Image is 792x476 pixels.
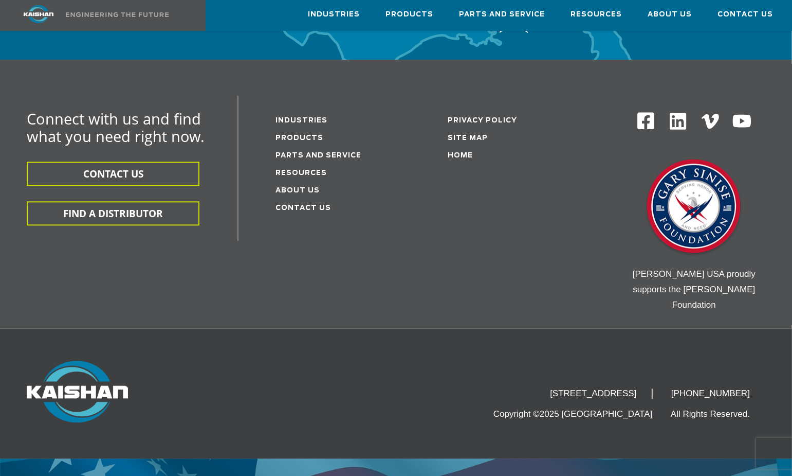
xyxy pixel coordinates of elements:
[275,152,361,159] a: Parts and service
[275,187,320,194] a: About Us
[385,1,433,28] a: Products
[27,361,128,422] img: Kaishan
[27,201,199,225] button: FIND A DISTRIBUTOR
[648,1,692,28] a: About Us
[642,156,745,259] img: Gary Sinise Foundation
[275,205,331,211] a: Contact Us
[459,9,545,21] span: Parts and Service
[570,1,622,28] a: Resources
[448,135,488,142] a: Site Map
[275,170,327,177] a: Resources
[275,117,327,124] a: Industries
[570,9,622,21] span: Resources
[636,111,655,130] img: Facebook
[717,9,773,21] span: Contact Us
[648,9,692,21] span: About Us
[702,114,719,129] img: Vimeo
[448,152,473,159] a: Home
[385,9,433,21] span: Products
[656,389,765,399] li: [PHONE_NUMBER]
[671,409,765,419] li: All Rights Reserved.
[27,162,199,186] button: CONTACT US
[308,1,360,28] a: Industries
[27,109,205,146] span: Connect with us and find what you need right now.
[275,135,323,142] a: Products
[459,1,545,28] a: Parts and Service
[668,111,688,131] img: Linkedin
[633,269,756,310] span: [PERSON_NAME] USA proudly supports the [PERSON_NAME] Foundation
[308,9,360,21] span: Industries
[66,12,169,17] img: Engineering the future
[493,409,668,419] li: Copyright ©2025 [GEOGRAPHIC_DATA]
[448,117,517,124] a: Privacy Policy
[717,1,773,28] a: Contact Us
[732,111,752,131] img: Youtube
[535,389,653,399] li: [STREET_ADDRESS]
